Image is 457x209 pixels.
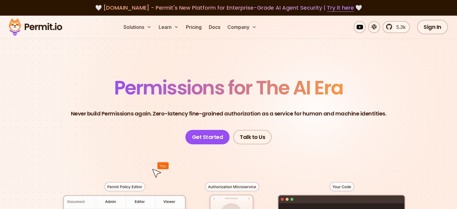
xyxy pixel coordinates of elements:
[206,21,223,33] a: Docs
[156,21,181,33] button: Learn
[393,23,406,31] span: 5.3k
[417,20,448,34] a: Sign In
[114,74,343,101] span: Permissions for The AI Era
[103,4,354,11] span: [DOMAIN_NAME] - Permit's New Platform for Enterprise-Grade AI Agent Security |
[225,21,259,33] button: Company
[121,21,154,33] button: Solutions
[71,109,386,118] p: Never build Permissions again. Zero-latency fine-grained authorization as a service for human and...
[233,130,272,144] a: Talk to Us
[184,21,204,33] a: Pricing
[185,130,230,144] a: Get Started
[327,4,354,12] a: Try it here
[14,4,443,12] div: 🤍 🤍
[382,21,410,33] a: 5.3k
[6,17,65,37] img: Permit logo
